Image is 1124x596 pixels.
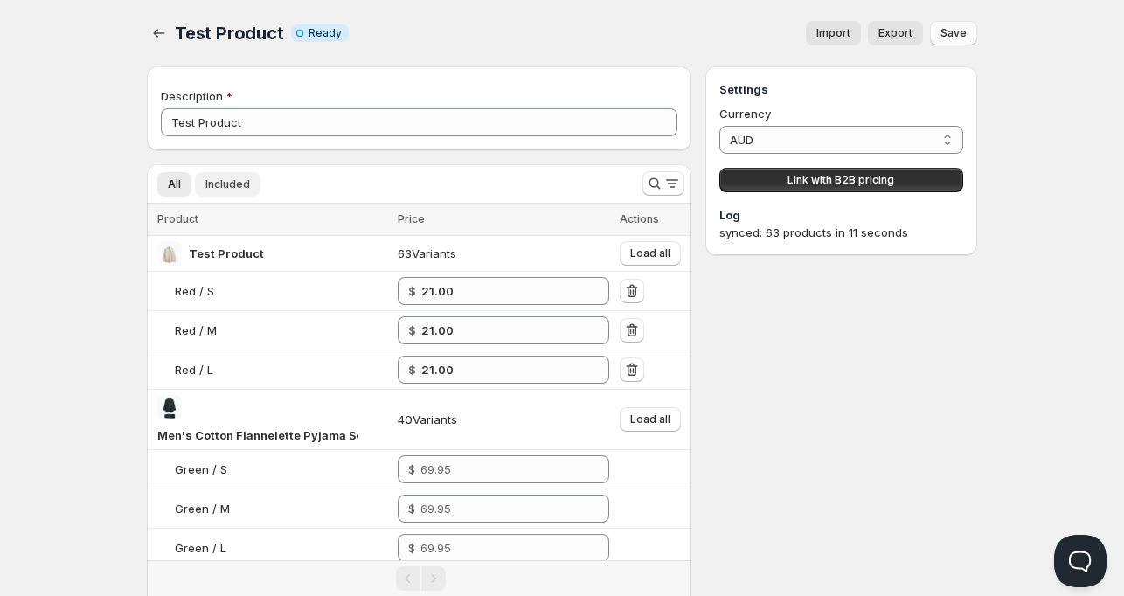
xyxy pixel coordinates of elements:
span: Test Product [175,23,284,44]
strong: $ [408,284,416,298]
span: $ [408,541,415,555]
div: synced: 63 products in 11 seconds [719,224,963,241]
span: Red / L [175,363,213,377]
button: Load all [620,407,681,432]
div: Red / L [175,361,213,378]
span: Product [157,212,198,225]
button: Save [930,21,977,45]
div: Red / M [175,322,217,339]
td: 63 Variants [392,236,614,272]
span: Test Product [189,246,264,260]
div: Green / M [175,500,230,517]
iframe: Help Scout Beacon - Open [1054,535,1107,587]
div: Men's Cotton Flannelette Pyjama Sets - Cosysuede by Koala [157,426,358,444]
button: Search and filter results [642,171,684,196]
div: Green / L [175,539,226,557]
input: 75.00 [421,356,583,384]
input: 69.95 [420,455,583,483]
span: Save [940,26,967,40]
span: Men's Cotton Flannelette Pyjama Sets - Cosysuede by [PERSON_NAME] [157,428,566,442]
strong: $ [408,323,416,337]
button: Import [806,21,861,45]
span: All [168,177,181,191]
span: Import [816,26,850,40]
span: Red / S [175,284,214,298]
input: 75.00 [421,277,583,305]
span: Actions [620,212,659,225]
span: Load all [630,246,670,260]
span: Export [878,26,912,40]
span: Ready [309,26,342,40]
button: Load all [620,241,681,266]
span: Link with B2B pricing [787,173,894,187]
a: Export [868,21,923,45]
h3: Log [719,206,963,224]
h3: Settings [719,80,963,98]
strong: $ [408,363,416,377]
div: Green / S [175,461,227,478]
div: Red / S [175,282,214,300]
nav: Pagination [147,560,691,596]
span: $ [408,502,415,516]
span: Green / L [175,541,226,555]
span: Load all [630,412,670,426]
div: Test Product [189,245,264,262]
span: Price [398,212,425,225]
span: Description [161,89,223,103]
input: 69.95 [420,534,583,562]
span: Red / M [175,323,217,337]
input: Private internal description [161,108,677,136]
input: 69.95 [420,495,583,523]
span: Currency [719,107,771,121]
input: 75.00 [421,316,583,344]
span: Green / S [175,462,227,476]
button: Link with B2B pricing [719,168,963,192]
span: $ [408,462,415,476]
span: Included [205,177,250,191]
td: 40 Variants [392,390,614,450]
span: Green / M [175,502,230,516]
